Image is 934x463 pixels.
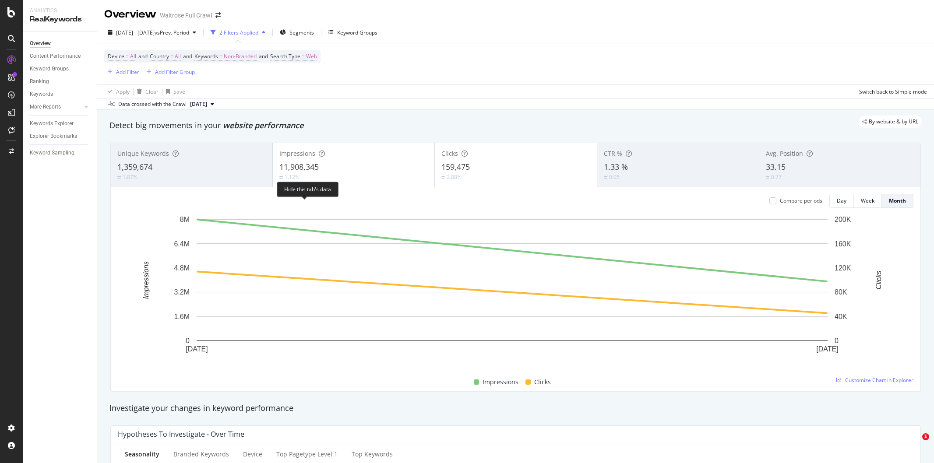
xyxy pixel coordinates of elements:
[175,50,181,63] span: All
[30,77,91,86] a: Ranking
[835,216,851,223] text: 200K
[856,84,927,98] button: Switch back to Simple mode
[534,377,551,387] span: Clicks
[174,313,190,320] text: 1.6M
[922,433,929,440] span: 1
[173,88,185,95] div: Save
[117,176,121,179] img: Equal
[118,100,187,108] div: Data crossed with the Crawl
[766,176,769,179] img: Equal
[150,53,169,60] span: Country
[604,149,622,158] span: CTR %
[780,197,822,204] div: Compare periods
[215,12,221,18] div: arrow-right-arrow-left
[441,161,470,172] span: 159,475
[162,84,185,98] button: Save
[170,53,173,60] span: =
[109,403,922,414] div: Investigate your changes in keyword performance
[116,29,155,36] span: [DATE] - [DATE]
[609,173,620,181] div: 0.05
[180,216,190,223] text: 8M
[190,100,207,108] span: 2024 Sep. 24th
[835,337,839,344] text: 0
[289,29,314,36] span: Segments
[187,99,218,109] button: [DATE]
[243,450,262,459] div: Device
[30,64,91,74] a: Keyword Groups
[277,182,338,197] div: Hide this tab's data
[174,288,190,296] text: 3.2M
[30,119,91,128] a: Keywords Explorer
[130,50,136,63] span: All
[117,161,152,172] span: 1,359,674
[104,67,139,77] button: Add Filter
[835,313,847,320] text: 40K
[173,450,229,459] div: Branded Keywords
[829,194,854,208] button: Day
[771,173,782,181] div: 0.77
[835,288,847,296] text: 80K
[30,148,91,158] a: Keyword Sampling
[30,132,77,141] div: Explorer Bookmarks
[207,25,269,39] button: 2 Filters Applied
[259,53,268,60] span: and
[160,11,212,20] div: Waitrose Full Crawl
[30,102,82,112] a: More Reports
[816,345,838,353] text: [DATE]
[845,376,913,384] span: Customize Chart in Explorer
[875,271,882,290] text: Clicks
[108,53,124,60] span: Device
[837,197,846,204] div: Day
[30,64,69,74] div: Keyword Groups
[861,197,874,204] div: Week
[889,197,906,204] div: Month
[143,67,195,77] button: Add Filter Group
[325,25,381,39] button: Keyword Groups
[104,7,156,22] div: Overview
[30,39,91,48] a: Overview
[30,7,90,14] div: Analytics
[30,90,53,99] div: Keywords
[441,149,458,158] span: Clicks
[104,25,200,39] button: [DATE] - [DATE]vsPrev. Period
[854,194,882,208] button: Week
[224,50,257,63] span: Non-Branded
[134,84,159,98] button: Clear
[30,77,49,86] div: Ranking
[186,337,190,344] text: 0
[194,53,218,60] span: Keywords
[276,25,317,39] button: Segments
[145,88,159,95] div: Clear
[118,215,906,367] div: A chart.
[30,90,91,99] a: Keywords
[104,84,130,98] button: Apply
[285,173,300,181] div: 1.12%
[766,161,786,172] span: 33.15
[219,29,258,36] div: 2 Filters Applied
[604,176,607,179] img: Equal
[117,149,169,158] span: Unique Keywords
[276,450,338,459] div: Top pagetype Level 1
[30,102,61,112] div: More Reports
[174,264,190,272] text: 4.8M
[30,52,81,61] div: Content Performance
[483,377,518,387] span: Impressions
[219,53,222,60] span: =
[186,345,208,353] text: [DATE]
[155,29,189,36] span: vs Prev. Period
[126,53,129,60] span: =
[118,430,244,438] div: Hypotheses to Investigate - Over Time
[30,148,74,158] div: Keyword Sampling
[30,14,90,25] div: RealKeywords
[279,149,315,158] span: Impressions
[279,176,283,179] img: Equal
[882,194,913,208] button: Month
[835,264,851,272] text: 120K
[302,53,305,60] span: =
[270,53,300,60] span: Search Type
[306,50,317,63] span: Web
[337,29,377,36] div: Keyword Groups
[155,68,195,76] div: Add Filter Group
[441,176,445,179] img: Equal
[123,173,137,181] div: 1.87%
